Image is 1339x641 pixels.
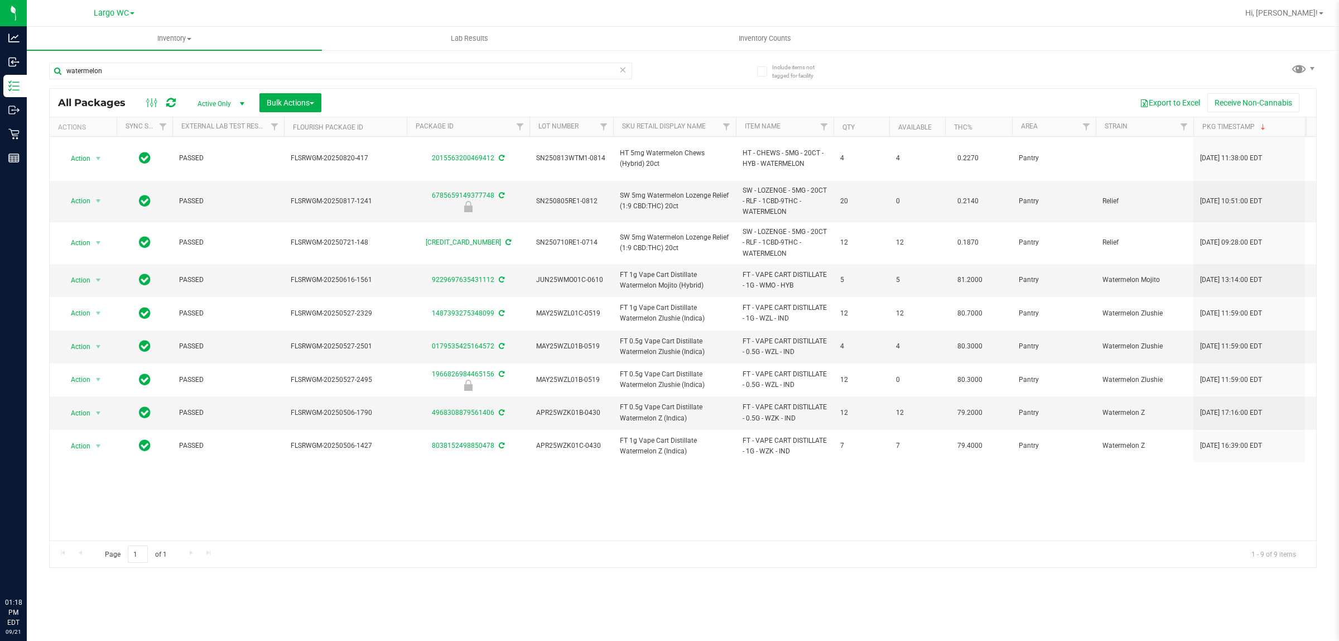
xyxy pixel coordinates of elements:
span: Action [61,405,91,421]
span: PASSED [179,341,277,352]
span: Relief [1102,196,1187,207]
iframe: Resource center [11,552,45,585]
span: 4 [840,341,883,352]
span: Include items not tagged for facility [772,63,828,80]
a: 9229697635431112 [432,276,494,284]
button: Receive Non-Cannabis [1207,93,1299,112]
span: 7 [896,441,938,451]
a: Sync Status [126,122,168,130]
span: APR25WZK01C-0430 [536,441,606,451]
span: 0.2270 [952,150,984,166]
span: select [91,438,105,454]
span: SN250710RE1-0714 [536,237,606,248]
span: Action [61,151,91,166]
span: Action [61,193,91,209]
span: In Sync [139,193,151,209]
a: Filter [1175,117,1193,136]
span: 0 [896,196,938,207]
span: 12 [896,408,938,418]
span: Pantry [1019,441,1089,451]
span: FLSRWGM-20250506-1427 [291,441,400,451]
span: Pantry [1019,275,1089,285]
span: In Sync [139,150,151,166]
span: Pantry [1019,237,1089,248]
span: Hi, [PERSON_NAME]! [1245,8,1318,17]
span: 0.1870 [952,235,984,251]
span: FT - VAPE CART DISTILLATE - 1G - WZK - IND [743,436,827,457]
span: Pantry [1019,341,1089,352]
span: 81.2000 [952,272,988,288]
span: FLSRWGM-20250527-2329 [291,308,400,319]
span: Page of 1 [95,546,176,563]
span: FT - VAPE CART DISTILLATE - 0.5G - WZK - IND [743,402,827,423]
inline-svg: Inventory [8,80,20,92]
span: [DATE] 11:38:00 EDT [1200,153,1262,164]
span: FT - VAPE CART DISTILLATE - 1G - WMO - HYB [743,270,827,291]
span: 1 - 9 of 9 items [1242,546,1305,562]
span: SW - LOZENGE - 5MG - 20CT - RLF - 1CBD-9THC - WATERMELON [743,185,827,218]
span: [DATE] 10:51:00 EDT [1200,196,1262,207]
span: SW 5mg Watermelon Lozenge Relief (1:9 CBD:THC) 20ct [620,190,729,212]
span: Sync from Compliance System [497,154,504,162]
inline-svg: Inbound [8,56,20,68]
span: APR25WZK01B-0430 [536,408,606,418]
a: Sku Retail Display Name [622,122,706,130]
span: 4 [896,153,938,164]
span: FLSRWGM-20250506-1790 [291,408,400,418]
span: [DATE] 13:14:00 EDT [1200,275,1262,285]
p: 01:18 PM EDT [5,597,22,628]
div: Newly Received [405,380,531,391]
span: 4 [840,153,883,164]
span: Pantry [1019,153,1089,164]
span: PASSED [179,375,277,385]
span: PASSED [179,196,277,207]
span: Action [61,305,91,321]
span: FT 0.5g Vape Cart Distillate Watermelon Zlushie (Indica) [620,369,729,390]
span: PASSED [179,441,277,451]
span: HT 5mg Watermelon Chews (Hybrid) 20ct [620,148,729,169]
a: Area [1021,122,1038,130]
span: Pantry [1019,308,1089,319]
a: 6785659149377748 [432,192,494,199]
span: FT - VAPE CART DISTILLATE - 0.5G - WZL - IND [743,369,827,390]
span: FT - VAPE CART DISTILLATE - 0.5G - WZL - IND [743,336,827,357]
span: Clear [619,63,627,77]
span: Watermelon Z [1102,408,1187,418]
inline-svg: Retail [8,128,20,140]
span: 80.3000 [952,372,988,388]
span: Pantry [1019,408,1089,418]
span: Action [61,272,91,288]
span: Inventory Counts [724,34,806,44]
span: Pantry [1019,196,1089,207]
span: FT 1g Vape Cart Distillate Watermelon Z (Indica) [620,436,729,457]
span: In Sync [139,305,151,321]
a: 0179535425164572 [432,342,494,350]
inline-svg: Outbound [8,104,20,116]
span: Watermelon Zlushie [1102,308,1187,319]
a: Inventory [27,27,322,50]
span: All Packages [58,97,137,109]
span: select [91,405,105,421]
span: 4 [896,341,938,352]
span: Sync from Compliance System [497,192,504,199]
a: 1966826984465156 [432,370,494,378]
span: MAY25WZL01C-0519 [536,308,606,319]
a: Item Name [745,122,781,130]
span: PASSED [179,275,277,285]
p: 09/21 [5,628,22,636]
span: [DATE] 17:16:00 EDT [1200,408,1262,418]
a: Available [898,123,932,131]
a: Lab Results [322,27,617,50]
span: Pantry [1019,375,1089,385]
span: [DATE] 11:59:00 EDT [1200,341,1262,352]
span: In Sync [139,235,151,250]
span: FLSRWGM-20250721-148 [291,237,400,248]
span: 0 [896,375,938,385]
span: SN250813WTM1-0814 [536,153,606,164]
span: 80.3000 [952,338,988,355]
span: FLSRWGM-20250527-2495 [291,375,400,385]
span: In Sync [139,405,151,420]
a: Qty [842,123,855,131]
a: Filter [717,117,736,136]
span: Watermelon Z [1102,441,1187,451]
